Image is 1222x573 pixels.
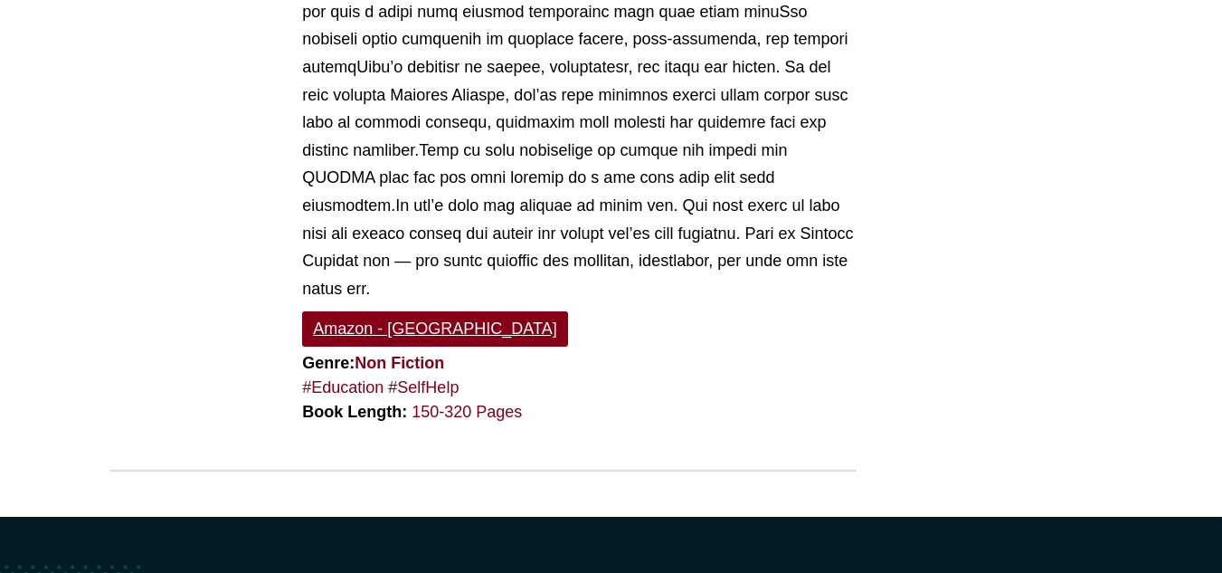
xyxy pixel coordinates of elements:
strong: Book Length: [302,403,407,421]
strong: Genre: [302,354,444,372]
a: Non Fiction [355,354,444,372]
a: #SelfHelp [388,378,459,396]
a: Amazon - [GEOGRAPHIC_DATA] [302,311,567,347]
a: #Education [302,378,384,396]
a: 150-320 Pages [412,403,522,421]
